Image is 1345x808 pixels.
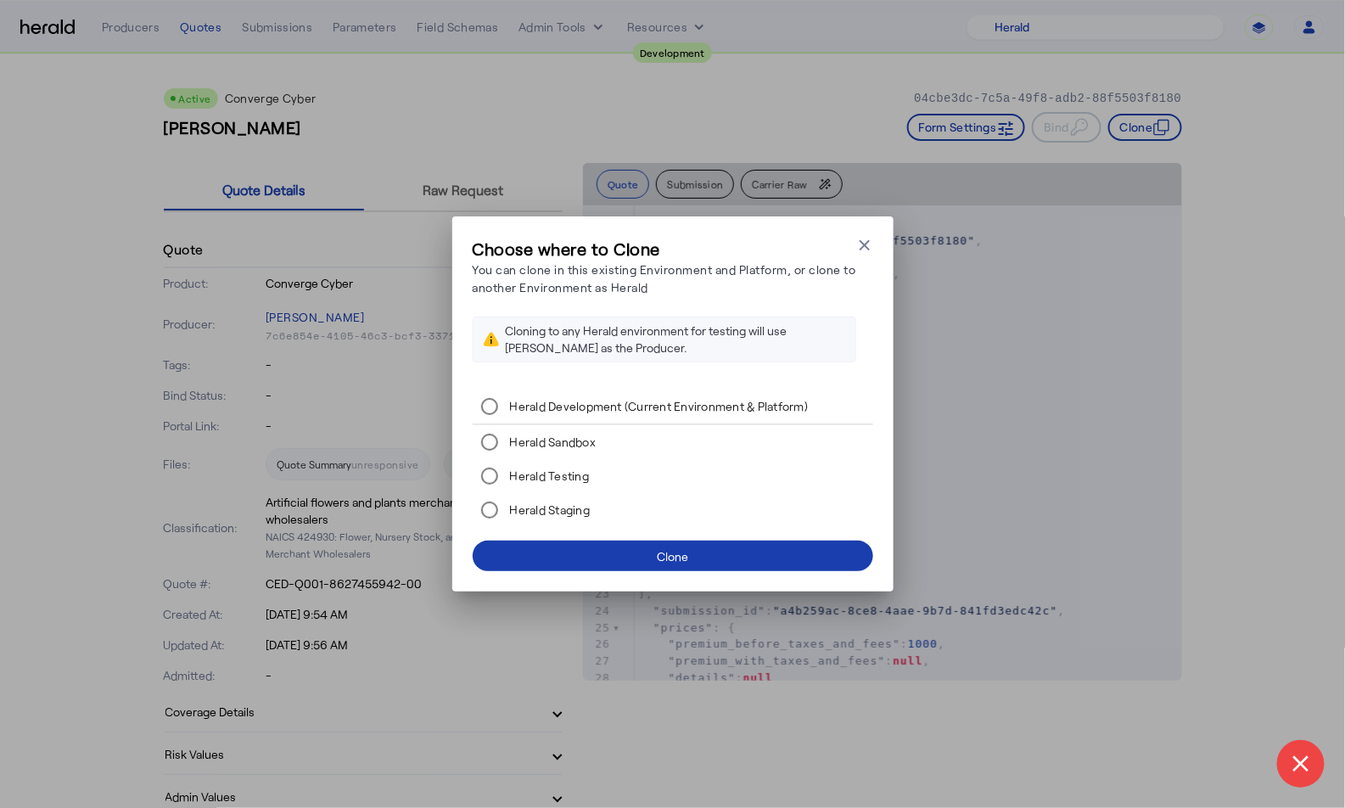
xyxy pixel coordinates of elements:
label: Herald Staging [507,502,591,519]
p: You can clone in this existing Environment and Platform, or clone to another Environment as Herald [473,261,856,296]
div: Cloning to any Herald environment for testing will use [PERSON_NAME] as the Producer. [506,323,845,356]
div: Clone [657,547,688,565]
h3: Choose where to Clone [473,237,856,261]
label: Herald Development (Current Environment & Platform) [507,398,809,415]
label: Herald Testing [507,468,590,485]
button: Clone [473,541,873,571]
label: Herald Sandbox [507,434,597,451]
